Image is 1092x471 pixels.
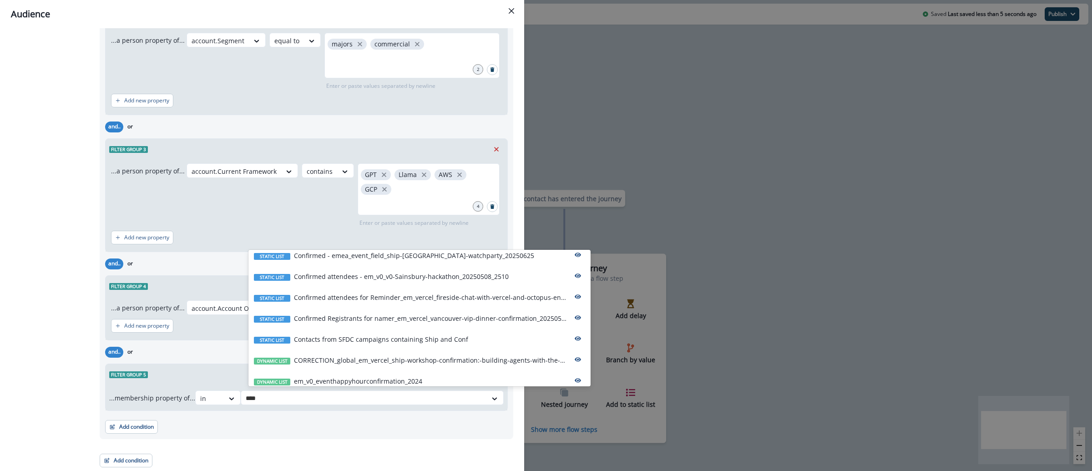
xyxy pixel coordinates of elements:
[439,171,452,179] p: AWS
[100,454,152,467] button: Add condition
[355,40,364,49] button: close
[124,323,169,329] p: Add new property
[413,40,422,49] button: close
[254,253,290,260] span: Static list
[254,358,290,365] span: Dynamic list
[294,272,509,281] p: Confirmed attendees - em_v0_v0-Sainsbury-hackathon_20250508_2510
[504,4,519,18] button: Close
[109,283,148,290] span: Filter group 4
[111,94,173,107] button: Add new property
[379,170,389,179] button: close
[105,420,158,434] button: Add condition
[358,219,470,227] p: Enter or paste values separated by newline
[111,319,173,333] button: Add new property
[571,269,585,283] button: preview
[332,41,353,48] p: majors
[111,231,173,244] button: Add new property
[294,251,534,260] p: Confirmed - emea_event_field_ship-[GEOGRAPHIC_DATA]-watchparty_20250625
[294,314,567,323] p: Confirmed Registrants for namer_em_vercel_vancouver-vip-dinner-confirmation_20250515_2537
[109,393,195,403] p: ...membership property of...
[254,295,290,302] span: Static list
[294,355,567,365] p: CORRECTION_global_em_vercel_ship-workshop-confirmation:-building-agents-with-the-ai-sdk_20250620_...
[254,316,290,323] span: Static list
[473,201,483,212] div: 4
[380,185,389,194] button: close
[294,376,422,386] p: em_v0_eventhappyhourconfirmation_2024
[111,35,185,45] p: ...a person property of...
[571,290,585,304] button: preview
[124,234,169,241] p: Add new property
[109,371,148,378] span: Filter group 5
[571,332,585,345] button: preview
[123,122,137,132] button: or
[105,258,123,269] button: and..
[571,353,585,366] button: preview
[455,170,464,179] button: close
[487,201,498,212] button: Search
[487,64,498,75] button: Search
[420,170,429,179] button: close
[111,303,185,313] p: ...a person property of...
[254,274,290,281] span: Static list
[571,311,585,324] button: preview
[109,146,148,153] span: Filter group 3
[473,64,483,75] div: 2
[124,97,169,104] p: Add new property
[374,41,410,48] p: commercial
[489,142,504,156] button: Remove
[105,122,123,132] button: and..
[399,171,417,179] p: Llama
[105,347,123,358] button: and..
[571,248,585,262] button: preview
[294,293,567,302] p: Confirmed attendees for Reminder_em_vercel_fireside-chat-with-vercel-and-octopus-energy-invite_20...
[123,258,137,269] button: or
[571,374,585,387] button: preview
[254,337,290,344] span: Static list
[365,171,377,179] p: GPT
[11,7,513,21] div: Audience
[365,186,377,193] p: GCP
[294,334,468,344] p: Contacts from SFDC campaigns containing Ship and Conf
[123,347,137,358] button: or
[254,379,290,385] span: Dynamic list
[111,166,185,176] p: ...a person property of...
[324,82,437,90] p: Enter or paste values separated by newline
